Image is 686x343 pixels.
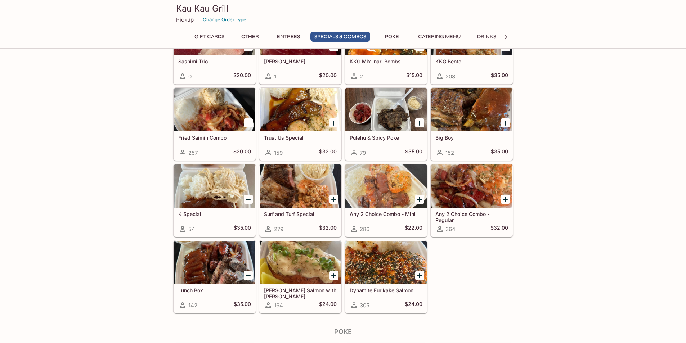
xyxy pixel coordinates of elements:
h5: $32.00 [490,225,508,233]
a: Fried Saimin Combo257$20.00 [174,88,256,161]
button: Drinks [471,32,503,42]
span: 286 [360,226,369,233]
div: Ora King Salmon with Aburi Garlic Mayo [260,241,341,284]
div: Pulehu & Spicy Poke [345,88,427,131]
h5: $24.00 [405,301,422,310]
h5: Fried Saimin Combo [178,135,251,141]
h5: $35.00 [234,301,251,310]
button: Add Surf and Turf Special [329,195,338,204]
h5: $20.00 [233,148,251,157]
h5: [PERSON_NAME] [264,58,337,64]
span: 208 [445,73,455,80]
span: 54 [188,226,195,233]
h5: $32.00 [319,148,337,157]
a: Big Boy152$35.00 [431,88,513,161]
button: Add Big Boy [501,118,510,127]
button: Other [234,32,266,42]
h5: Dynamite Furikake Salmon [350,287,422,293]
div: Any 2 Choice Combo - Regular [431,164,512,208]
div: Trust Us Special [260,88,341,131]
a: Surf and Turf Special279$32.00 [259,164,341,237]
h5: $20.00 [319,72,337,81]
h5: Big Boy [435,135,508,141]
div: Sashimi Trio [174,12,255,55]
div: Big Boy [431,88,512,131]
h5: Any 2 Choice Combo - Regular [435,211,508,223]
h5: $35.00 [234,225,251,233]
h5: [PERSON_NAME] Salmon with [PERSON_NAME] [264,287,337,299]
div: K Special [174,164,255,208]
p: Pickup [176,16,194,23]
h5: KKG Bento [435,58,508,64]
div: Any 2 Choice Combo - Mini [345,164,427,208]
span: 152 [445,149,454,156]
a: Any 2 Choice Combo - Regular364$32.00 [431,164,513,237]
div: KKG Mix Inari Bombs [345,12,427,55]
button: Add Trust Us Special [329,118,338,127]
span: 364 [445,226,456,233]
button: Add Any 2 Choice Combo - Regular [501,195,510,204]
span: 279 [274,226,283,233]
button: Poke [376,32,408,42]
button: Specials & Combos [310,32,370,42]
h5: $32.00 [319,225,337,233]
div: Fried Saimin Combo [174,88,255,131]
h5: K Special [178,211,251,217]
a: Pulehu & Spicy Poke79$35.00 [345,88,427,161]
button: Add Lunch Box [244,271,253,280]
span: 142 [188,302,197,309]
h5: $15.00 [406,72,422,81]
h5: $35.00 [491,72,508,81]
h5: $35.00 [405,148,422,157]
button: Gift Cards [190,32,228,42]
h5: Trust Us Special [264,135,337,141]
h4: Poke [173,328,513,336]
h5: Surf and Turf Special [264,211,337,217]
span: 159 [274,149,283,156]
a: K Special54$35.00 [174,164,256,237]
button: Add Fried Saimin Combo [244,118,253,127]
span: 305 [360,302,369,309]
h5: Pulehu & Spicy Poke [350,135,422,141]
span: 164 [274,302,283,309]
button: Change Order Type [199,14,250,25]
div: Lunch Box [174,241,255,284]
button: Add Pulehu & Spicy Poke [415,118,424,127]
button: Add Any 2 Choice Combo - Mini [415,195,424,204]
h5: $24.00 [319,301,337,310]
div: KKG Bento [431,12,512,55]
span: 2 [360,73,363,80]
a: Lunch Box142$35.00 [174,240,256,313]
a: Any 2 Choice Combo - Mini286$22.00 [345,164,427,237]
button: Add Dynamite Furikake Salmon [415,271,424,280]
h5: Lunch Box [178,287,251,293]
h5: $35.00 [491,148,508,157]
div: Dynamite Furikake Salmon [345,241,427,284]
button: Add Ora King Salmon with Aburi Garlic Mayo [329,271,338,280]
div: Ahi Sashimi [260,12,341,55]
div: Surf and Turf Special [260,164,341,208]
button: Add K Special [244,195,253,204]
h3: Kau Kau Grill [176,3,510,14]
button: Catering Menu [414,32,465,42]
span: 79 [360,149,366,156]
h5: Sashimi Trio [178,58,251,64]
button: Entrees [272,32,305,42]
h5: $22.00 [405,225,422,233]
h5: Any 2 Choice Combo - Mini [350,211,422,217]
h5: $20.00 [233,72,251,81]
span: 1 [274,73,276,80]
span: 0 [188,73,192,80]
h5: KKG Mix Inari Bombs [350,58,422,64]
a: Trust Us Special159$32.00 [259,88,341,161]
a: Dynamite Furikake Salmon305$24.00 [345,240,427,313]
a: [PERSON_NAME] Salmon with [PERSON_NAME]164$24.00 [259,240,341,313]
span: 257 [188,149,198,156]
